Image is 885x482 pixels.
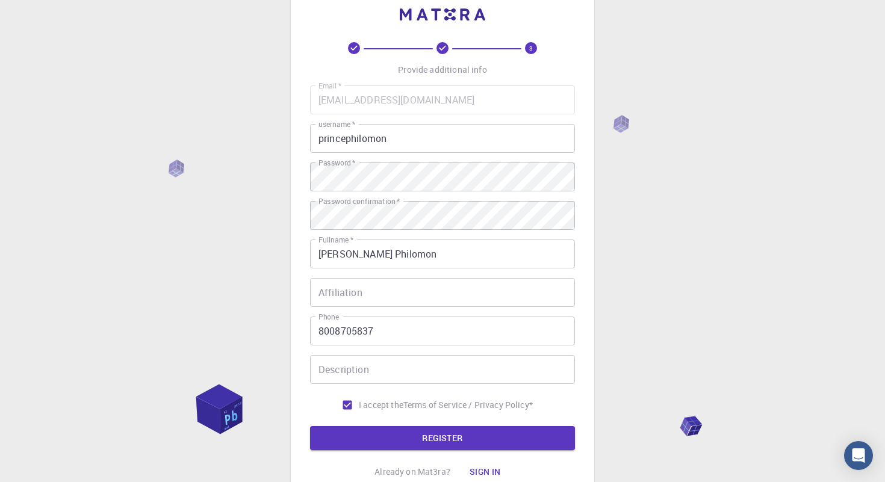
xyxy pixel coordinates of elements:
[318,119,355,129] label: username
[398,64,486,76] p: Provide additional info
[318,81,341,91] label: Email
[318,158,355,168] label: Password
[359,399,403,411] span: I accept the
[529,44,533,52] text: 3
[844,441,873,470] div: Open Intercom Messenger
[318,235,353,245] label: Fullname
[318,312,339,322] label: Phone
[310,426,575,450] button: REGISTER
[374,466,450,478] p: Already on Mat3ra?
[318,196,400,206] label: Password confirmation
[403,399,533,411] p: Terms of Service / Privacy Policy *
[403,399,533,411] a: Terms of Service / Privacy Policy*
